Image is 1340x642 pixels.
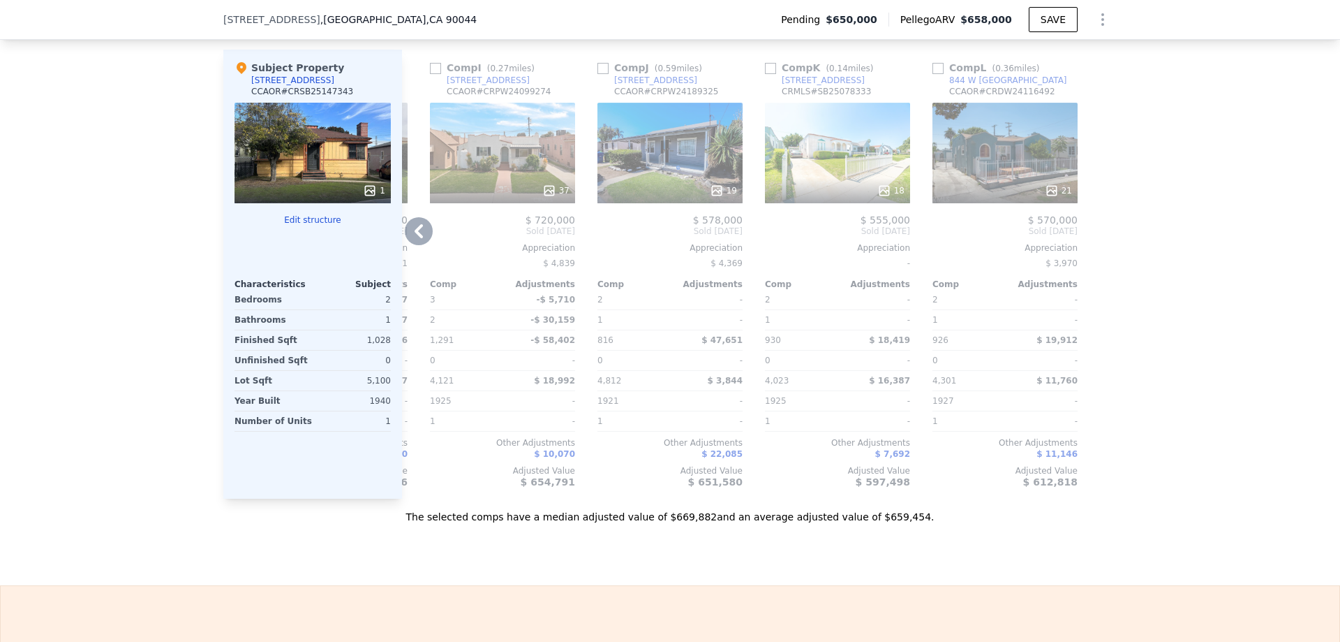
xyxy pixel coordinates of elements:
span: $ 18,419 [869,335,910,345]
a: [STREET_ADDRESS] [765,75,865,86]
div: - [1008,290,1078,309]
div: 1 [363,184,385,198]
div: Other Adjustments [597,437,743,448]
div: 1 [932,411,1002,431]
div: 21 [1045,184,1072,198]
div: 1 [597,310,667,330]
div: - [505,351,575,370]
div: CRMLS # SB25078333 [782,86,871,97]
span: 0 [597,356,603,365]
span: -$ 5,710 [537,295,575,305]
div: 1927 [932,391,1002,411]
div: Adjusted Value [430,465,575,476]
div: 0 [315,351,391,370]
span: 0 [765,356,770,365]
div: - [840,310,910,330]
div: 1 [765,411,835,431]
div: 5,100 [315,371,391,391]
div: Comp [932,279,1005,290]
span: $ 3,970 [1045,258,1078,268]
div: Comp K [765,61,879,75]
div: 1 [597,411,667,431]
div: 1 [430,411,500,431]
div: 18 [877,184,904,198]
span: $ 22,085 [701,449,743,459]
div: 1 [765,310,835,330]
div: Adjustments [502,279,575,290]
span: , [GEOGRAPHIC_DATA] [320,13,477,27]
span: $ 4,839 [543,258,575,268]
div: 2 [430,310,500,330]
span: 0.27 [490,64,509,73]
div: Adjustments [670,279,743,290]
div: Other Adjustments [765,437,910,448]
span: ( miles) [482,64,540,73]
span: 0.14 [829,64,848,73]
div: Appreciation [765,242,910,254]
span: Pellego ARV [900,13,961,27]
div: Adjusted Value [932,465,1078,476]
span: 1,291 [430,335,454,345]
div: 1 [932,310,1002,330]
span: $ 4,369 [710,258,743,268]
span: Pending [781,13,826,27]
span: $ 654,791 [521,476,575,488]
span: 816 [597,335,613,345]
span: $ 11,146 [1036,449,1078,459]
span: $ 597,498 [856,476,910,488]
div: [STREET_ADDRESS] [614,75,697,86]
div: Appreciation [597,242,743,254]
span: $ 555,000 [861,214,910,226]
div: 19 [710,184,737,198]
span: 0.59 [657,64,676,73]
span: 0.36 [995,64,1014,73]
div: Other Adjustments [430,437,575,448]
div: Comp [765,279,837,290]
div: Comp [430,279,502,290]
div: Bathrooms [234,310,310,330]
span: 2 [597,295,603,305]
a: [STREET_ADDRESS] [597,75,697,86]
span: Sold [DATE] [430,226,575,237]
div: Other Adjustments [932,437,1078,448]
div: The selected comps have a median adjusted value of $669,882 and an average adjusted value of $659... [223,499,1117,524]
div: 37 [542,184,569,198]
span: , CA 90044 [426,14,477,25]
div: 1 [315,310,391,330]
span: $ 11,760 [1036,376,1078,386]
span: -$ 30,159 [530,315,575,325]
span: Sold [DATE] [932,226,1078,237]
div: - [1008,351,1078,370]
span: ( miles) [986,64,1045,73]
span: $ 720,000 [526,214,575,226]
div: Characteristics [234,279,313,290]
span: $ 16,387 [869,376,910,386]
div: - [840,351,910,370]
div: - [1008,411,1078,431]
div: CCAOR # CRPW24099274 [447,86,551,97]
span: $ 47,651 [701,335,743,345]
span: 2 [765,295,770,305]
span: [STREET_ADDRESS] [223,13,320,27]
span: $ 651,580 [688,476,743,488]
div: - [673,290,743,309]
div: Unfinished Sqft [234,351,310,370]
div: Adjusted Value [765,465,910,476]
span: $658,000 [960,14,1012,25]
span: 0 [932,356,938,365]
div: Adjusted Value [597,465,743,476]
div: Comp [597,279,670,290]
div: Comp J [597,61,708,75]
span: $650,000 [826,13,877,27]
div: Appreciation [430,242,575,254]
span: $ 10,070 [534,449,575,459]
div: CCAOR # CRPW24189325 [614,86,719,97]
div: - [840,290,910,309]
div: 844 W [GEOGRAPHIC_DATA] [949,75,1067,86]
div: Subject [313,279,391,290]
div: - [505,391,575,411]
span: $ 19,912 [1036,335,1078,345]
span: -$ 58,402 [530,335,575,345]
div: [STREET_ADDRESS] [782,75,865,86]
span: 4,023 [765,376,789,386]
